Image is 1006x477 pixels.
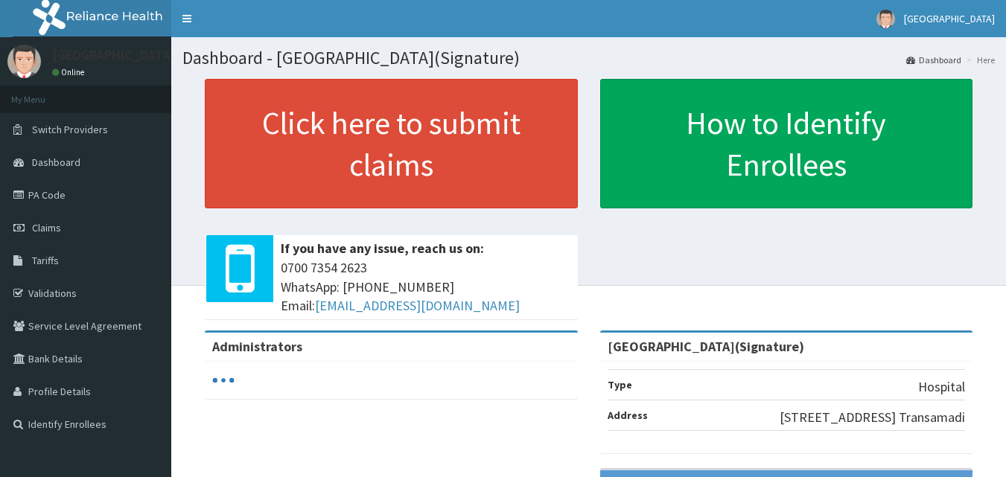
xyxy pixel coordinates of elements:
[608,409,648,422] b: Address
[906,54,961,66] a: Dashboard
[32,254,59,267] span: Tariffs
[963,54,995,66] li: Here
[52,67,88,77] a: Online
[600,79,973,208] a: How to Identify Enrollees
[7,45,41,78] img: User Image
[32,156,80,169] span: Dashboard
[918,377,965,397] p: Hospital
[876,10,895,28] img: User Image
[212,369,235,391] svg: audio-loading
[281,258,570,316] span: 0700 7354 2623 WhatsApp: [PHONE_NUMBER] Email:
[32,123,108,136] span: Switch Providers
[52,48,175,62] p: [GEOGRAPHIC_DATA]
[281,240,484,257] b: If you have any issue, reach us on:
[32,221,61,234] span: Claims
[315,297,520,314] a: [EMAIL_ADDRESS][DOMAIN_NAME]
[608,378,632,391] b: Type
[182,48,995,68] h1: Dashboard - [GEOGRAPHIC_DATA](Signature)
[608,338,804,355] strong: [GEOGRAPHIC_DATA](Signature)
[205,79,578,208] a: Click here to submit claims
[780,408,965,427] p: [STREET_ADDRESS] Transamadi
[212,338,302,355] b: Administrators
[904,12,995,25] span: [GEOGRAPHIC_DATA]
